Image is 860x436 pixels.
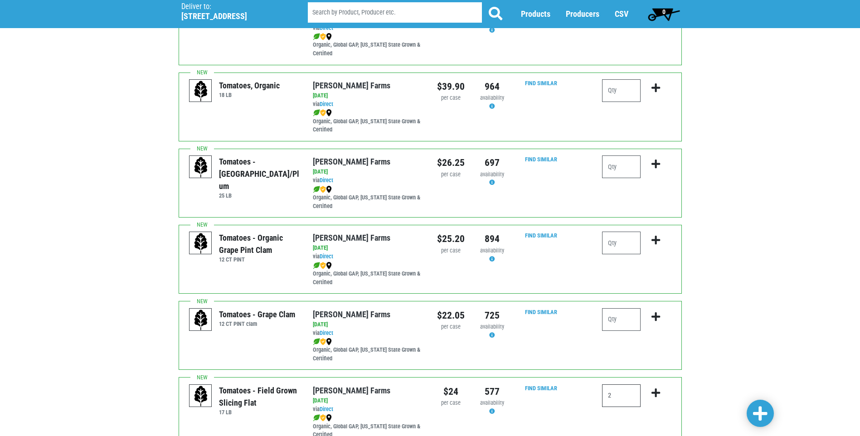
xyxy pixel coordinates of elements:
[189,385,212,407] img: placeholder-variety-43d6402dacf2d531de610a020419775a.svg
[320,338,326,345] img: safety-e55c860ca8c00a9c171001a62a92dabd.png
[478,79,506,94] div: 964
[313,244,423,252] div: [DATE]
[308,3,482,23] input: Search by Product, Producer etc.
[437,170,465,179] div: per case
[313,252,423,261] div: via
[478,232,506,246] div: 894
[326,262,332,269] img: map_marker-0e94453035b3232a4d21701695807de9.png
[602,79,641,102] input: Qty
[313,386,390,395] a: [PERSON_NAME] Farms
[313,414,320,421] img: leaf-e5c59151409436ccce96b2ca1b28e03c.png
[219,256,299,263] h6: 12 CT PINT
[326,186,332,193] img: map_marker-0e94453035b3232a4d21701695807de9.png
[313,261,423,287] div: Organic, Global GAP, [US_STATE] State Grown & Certified
[326,33,332,40] img: map_marker-0e94453035b3232a4d21701695807de9.png
[480,323,504,330] span: availability
[313,186,320,193] img: leaf-e5c59151409436ccce96b2ca1b28e03c.png
[189,309,212,331] img: placeholder-variety-43d6402dacf2d531de610a020419775a.svg
[189,232,212,255] img: placeholder-variety-43d6402dacf2d531de610a020419775a.svg
[480,171,504,178] span: availability
[437,94,465,102] div: per case
[320,329,333,336] a: Direct
[313,92,423,100] div: [DATE]
[313,310,390,319] a: [PERSON_NAME] Farms
[521,10,550,19] a: Products
[189,156,212,179] img: placeholder-variety-43d6402dacf2d531de610a020419775a.svg
[602,155,641,178] input: Qty
[437,247,465,255] div: per case
[219,320,295,327] h6: 12 CT PINT clam
[320,33,326,40] img: safety-e55c860ca8c00a9c171001a62a92dabd.png
[320,109,326,116] img: safety-e55c860ca8c00a9c171001a62a92dabd.png
[437,384,465,399] div: $24
[326,414,332,421] img: map_marker-0e94453035b3232a4d21701695807de9.png
[313,320,423,329] div: [DATE]
[313,338,320,345] img: leaf-e5c59151409436ccce96b2ca1b28e03c.png
[326,109,332,116] img: map_marker-0e94453035b3232a4d21701695807de9.png
[478,384,506,399] div: 577
[320,406,333,412] a: Direct
[313,157,390,166] a: [PERSON_NAME] Farms
[525,232,557,239] a: Find Similar
[313,109,320,116] img: leaf-e5c59151409436ccce96b2ca1b28e03c.png
[313,109,423,135] div: Organic, Global GAP, [US_STATE] State Grown & Certified
[320,414,326,421] img: safety-e55c860ca8c00a9c171001a62a92dabd.png
[662,8,666,15] span: 0
[219,92,280,98] h6: 18 LB
[615,10,628,19] a: CSV
[219,192,299,199] h6: 25 LB
[480,399,504,406] span: availability
[219,155,299,192] div: Tomatoes - [GEOGRAPHIC_DATA]/Plum
[313,81,390,90] a: [PERSON_NAME] Farms
[320,253,333,260] a: Direct
[437,155,465,170] div: $26.25
[525,156,557,163] a: Find Similar
[478,155,506,170] div: 697
[219,308,295,320] div: Tomatoes - Grape Clam
[525,80,557,87] a: Find Similar
[320,24,333,31] a: Direct
[313,100,423,109] div: via
[478,308,506,323] div: 725
[189,80,212,102] img: placeholder-variety-43d6402dacf2d531de610a020419775a.svg
[437,399,465,407] div: per case
[181,11,285,21] h5: [STREET_ADDRESS]
[313,32,423,58] div: Organic, Global GAP, [US_STATE] State Grown & Certified
[313,329,423,338] div: via
[313,176,423,185] div: via
[525,385,557,392] a: Find Similar
[320,177,333,184] a: Direct
[219,232,299,256] div: Tomatoes - Organic Grape Pint Clam
[437,323,465,331] div: per case
[602,384,641,407] input: Qty
[219,409,299,416] h6: 17 LB
[437,79,465,94] div: $39.90
[480,247,504,254] span: availability
[219,79,280,92] div: Tomatoes, Organic
[566,10,599,19] a: Producers
[313,337,423,363] div: Organic, Global GAP, [US_STATE] State Grown & Certified
[437,308,465,323] div: $22.05
[313,168,423,176] div: [DATE]
[320,262,326,269] img: safety-e55c860ca8c00a9c171001a62a92dabd.png
[181,2,285,11] p: Deliver to:
[313,185,423,211] div: Organic, Global GAP, [US_STATE] State Grown & Certified
[313,233,390,242] a: [PERSON_NAME] Farms
[313,33,320,40] img: leaf-e5c59151409436ccce96b2ca1b28e03c.png
[437,232,465,246] div: $25.20
[320,186,326,193] img: safety-e55c860ca8c00a9c171001a62a92dabd.png
[602,308,641,331] input: Qty
[326,338,332,345] img: map_marker-0e94453035b3232a4d21701695807de9.png
[602,232,641,254] input: Qty
[313,397,423,405] div: [DATE]
[313,262,320,269] img: leaf-e5c59151409436ccce96b2ca1b28e03c.png
[219,384,299,409] div: Tomatoes - Field Grown Slicing Flat
[313,405,423,414] div: via
[480,94,504,101] span: availability
[525,309,557,315] a: Find Similar
[644,5,684,23] a: 0
[320,101,333,107] a: Direct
